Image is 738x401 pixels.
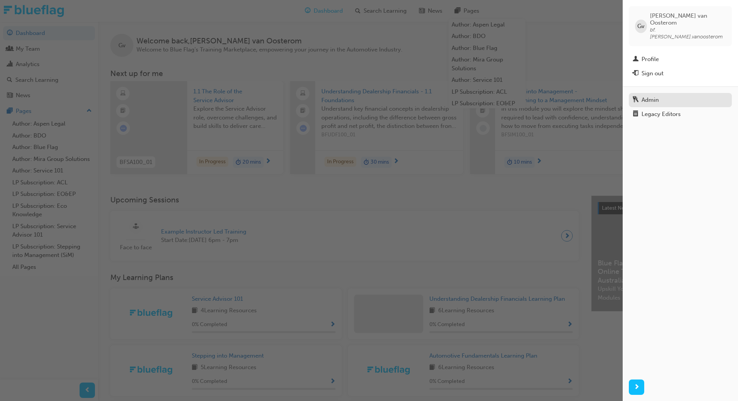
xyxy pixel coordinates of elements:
[629,107,732,121] a: Legacy Editors
[634,383,640,392] span: next-icon
[642,110,681,119] div: Legacy Editors
[629,66,732,81] button: Sign out
[633,56,638,63] span: man-icon
[633,70,638,77] span: exit-icon
[642,96,659,104] div: Admin
[650,12,726,26] span: [PERSON_NAME] van Oosterom
[650,27,723,40] span: bf.[PERSON_NAME].vanoosterom
[642,55,659,64] div: Profile
[633,111,638,118] span: notepad-icon
[629,93,732,107] a: Admin
[629,52,732,66] a: Profile
[633,97,638,104] span: keys-icon
[642,69,663,78] div: Sign out
[637,22,645,31] span: Gv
